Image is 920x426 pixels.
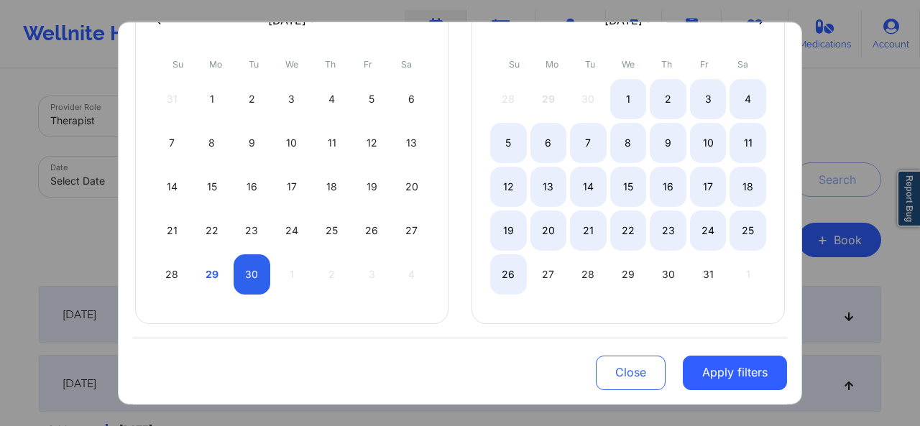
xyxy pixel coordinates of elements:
div: Fri Sep 05 2025 [354,79,390,119]
div: Mon Oct 06 2025 [530,123,567,163]
abbr: Saturday [401,59,412,70]
abbr: Thursday [325,59,336,70]
div: Mon Oct 27 2025 [530,254,567,295]
abbr: Monday [546,59,558,70]
abbr: Tuesday [585,59,595,70]
div: Fri Oct 24 2025 [690,210,727,251]
div: Mon Oct 20 2025 [530,210,567,251]
abbr: Sunday [172,59,183,70]
div: Tue Oct 21 2025 [570,210,607,251]
div: Tue Oct 28 2025 [570,254,607,295]
div: Mon Sep 29 2025 [194,254,231,295]
div: Sat Sep 13 2025 [393,123,430,163]
div: Tue Sep 02 2025 [234,79,270,119]
div: Mon Sep 08 2025 [194,123,231,163]
abbr: Monday [209,59,222,70]
div: Sat Sep 06 2025 [393,79,430,119]
div: Wed Sep 03 2025 [274,79,310,119]
div: Thu Oct 23 2025 [650,210,686,251]
div: Sat Sep 20 2025 [393,167,430,207]
div: Wed Oct 08 2025 [610,123,647,163]
div: Fri Oct 03 2025 [690,79,727,119]
div: Sat Sep 27 2025 [393,210,430,251]
div: Thu Sep 25 2025 [313,210,350,251]
button: Close [596,355,666,389]
div: Sun Oct 19 2025 [490,210,527,251]
div: Sun Sep 07 2025 [154,123,190,163]
div: Fri Sep 19 2025 [354,167,390,207]
div: Tue Oct 14 2025 [570,167,607,207]
div: Mon Sep 01 2025 [194,79,231,119]
div: Wed Sep 24 2025 [274,210,310,251]
div: Tue Sep 09 2025 [234,123,270,163]
div: Fri Oct 10 2025 [690,123,727,163]
button: Apply filters [683,355,787,389]
div: Sat Oct 25 2025 [730,210,766,251]
div: Sat Oct 04 2025 [730,79,766,119]
div: Sun Sep 14 2025 [154,167,190,207]
abbr: Saturday [737,59,748,70]
div: Wed Sep 17 2025 [274,167,310,207]
abbr: Friday [700,59,709,70]
div: Thu Oct 30 2025 [650,254,686,295]
div: Sun Oct 12 2025 [490,167,527,207]
div: Wed Oct 22 2025 [610,210,647,251]
div: Thu Oct 16 2025 [650,167,686,207]
div: Sun Oct 05 2025 [490,123,527,163]
abbr: Wednesday [622,59,635,70]
abbr: Thursday [661,59,672,70]
div: Tue Sep 30 2025 [234,254,270,295]
div: Sun Oct 26 2025 [490,254,527,295]
div: Fri Oct 17 2025 [690,167,727,207]
div: Sat Oct 11 2025 [730,123,766,163]
abbr: Tuesday [249,59,259,70]
abbr: Wednesday [285,59,298,70]
div: Thu Sep 04 2025 [313,79,350,119]
div: Mon Sep 15 2025 [194,167,231,207]
div: Sun Sep 21 2025 [154,210,190,251]
div: Sat Oct 18 2025 [730,167,766,207]
div: Wed Sep 10 2025 [274,123,310,163]
div: Mon Sep 22 2025 [194,210,231,251]
div: Wed Oct 01 2025 [610,79,647,119]
div: Wed Oct 29 2025 [610,254,647,295]
div: Sun Sep 28 2025 [154,254,190,295]
div: Fri Sep 26 2025 [354,210,390,251]
div: Fri Sep 12 2025 [354,123,390,163]
div: Thu Oct 02 2025 [650,79,686,119]
abbr: Friday [364,59,372,70]
div: Fri Oct 31 2025 [690,254,727,295]
div: Thu Sep 11 2025 [313,123,350,163]
div: Thu Sep 18 2025 [313,167,350,207]
div: Tue Sep 23 2025 [234,210,270,251]
div: Wed Oct 15 2025 [610,167,647,207]
div: Mon Oct 13 2025 [530,167,567,207]
div: Tue Sep 16 2025 [234,167,270,207]
abbr: Sunday [509,59,520,70]
div: Thu Oct 09 2025 [650,123,686,163]
div: Tue Oct 07 2025 [570,123,607,163]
